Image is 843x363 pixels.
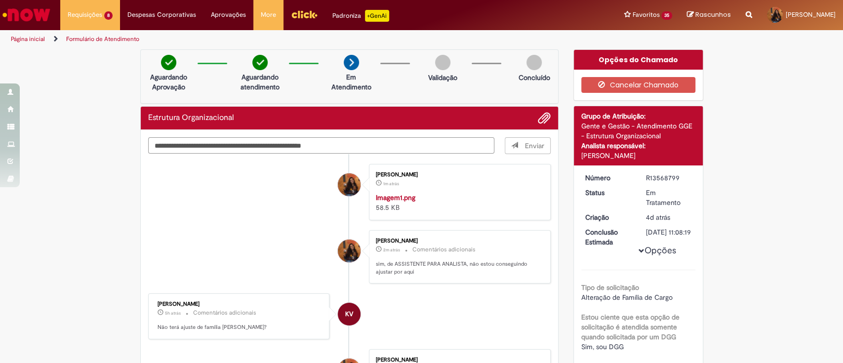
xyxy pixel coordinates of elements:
div: Analista responsável: [581,141,695,151]
img: img-circle-grey.png [435,55,450,70]
dt: Conclusão Estimada [578,227,639,247]
b: Tipo de solicitação [581,283,639,292]
div: [PERSON_NAME] [376,238,540,244]
div: [PERSON_NAME] [376,172,540,178]
time: 25/09/2025 23:40:08 [646,213,670,222]
div: [PERSON_NAME] [376,357,540,363]
span: 4d atrás [646,213,670,222]
a: Imagem1.png [376,193,415,202]
p: Concluído [518,73,550,82]
p: Em Atendimento [327,72,375,92]
div: Em Tratamento [646,188,692,207]
div: [DATE] 11:08:19 [646,227,692,237]
div: Talita de Souza Nardi [338,173,361,196]
div: [PERSON_NAME] [581,151,695,161]
span: 8 [104,11,113,20]
dt: Status [578,188,639,198]
img: click_logo_yellow_360x200.png [291,7,318,22]
img: check-circle-green.png [252,55,268,70]
div: Karine Vieira [338,303,361,325]
span: 35 [661,11,672,20]
div: Opções do Chamado [574,50,703,70]
span: [PERSON_NAME] [786,10,836,19]
ul: Trilhas de página [7,30,555,48]
span: 5h atrás [165,310,181,316]
div: Talita de Souza Nardi [338,240,361,262]
div: [PERSON_NAME] [158,301,322,307]
small: Comentários adicionais [193,309,256,317]
img: check-circle-green.png [161,55,176,70]
p: Não terá ajuste de família [PERSON_NAME]? [158,323,322,331]
a: Página inicial [11,35,45,43]
p: Aguardando Aprovação [145,72,193,92]
span: 1m atrás [383,181,399,187]
button: Cancelar Chamado [581,77,695,93]
textarea: Digite sua mensagem aqui... [148,137,495,154]
span: Aprovações [211,10,246,20]
button: Adicionar anexos [538,112,551,124]
div: Gente e Gestão - Atendimento GGE - Estrutura Organizacional [581,121,695,141]
span: Despesas Corporativas [127,10,196,20]
a: Formulário de Atendimento [66,35,139,43]
p: sim, de ASSISTENTE PARA ANALISTA, não estou conseguindo ajustar por aqui [376,260,540,276]
div: 58.5 KB [376,193,540,212]
span: Alteração de Família de Cargo [581,293,673,302]
dt: Número [578,173,639,183]
h2: Estrutura Organizacional Histórico de tíquete [148,114,234,122]
p: Validação [428,73,457,82]
img: img-circle-grey.png [526,55,542,70]
span: Sim, sou DGG [581,342,624,351]
span: 2m atrás [383,247,400,253]
img: ServiceNow [1,5,52,25]
time: 29/09/2025 18:46:48 [383,247,400,253]
span: Requisições [68,10,102,20]
div: Grupo de Atribuição: [581,111,695,121]
div: R13568799 [646,173,692,183]
img: arrow-next.png [344,55,359,70]
time: 29/09/2025 13:45:49 [165,310,181,316]
time: 29/09/2025 18:48:23 [383,181,399,187]
a: Rascunhos [687,10,731,20]
b: Estou ciente que esta opção de solicitação é atendida somente quando solicitada por um DGG [581,313,680,341]
small: Comentários adicionais [412,245,476,254]
span: KV [345,302,353,326]
span: More [261,10,276,20]
p: Aguardando atendimento [236,72,284,92]
span: Rascunhos [695,10,731,19]
span: Favoritos [632,10,659,20]
div: Padroniza [332,10,389,22]
dt: Criação [578,212,639,222]
p: +GenAi [365,10,389,22]
div: 25/09/2025 23:40:08 [646,212,692,222]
